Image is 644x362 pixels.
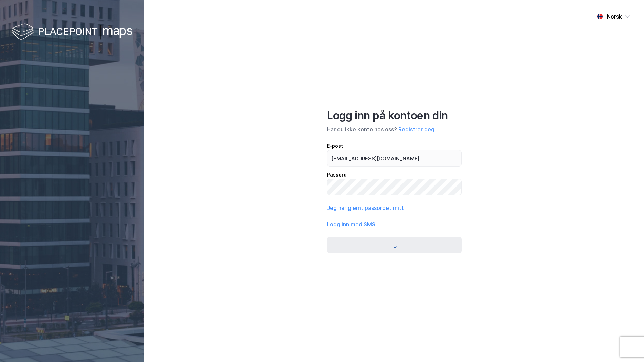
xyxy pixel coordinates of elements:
[327,109,462,123] div: Logg inn på kontoen din
[327,204,404,212] button: Jeg har glemt passordet mitt
[327,142,462,150] div: E-post
[398,125,434,134] button: Registrer deg
[610,329,644,362] div: Kontrollprogram for chat
[327,171,462,179] div: Passord
[327,125,462,134] div: Har du ikke konto hos oss?
[12,22,132,42] img: logo-white.f07954bde2210d2a523dddb988cd2aa7.svg
[610,329,644,362] iframe: Chat Widget
[607,12,622,21] div: Norsk
[327,220,375,228] button: Logg inn med SMS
